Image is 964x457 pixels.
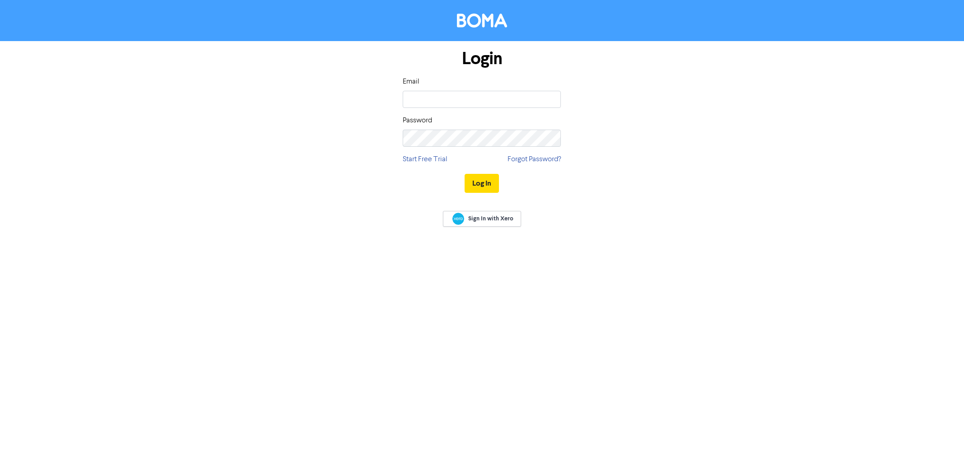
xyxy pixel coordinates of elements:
a: Forgot Password? [508,154,561,165]
a: Sign In with Xero [443,211,521,227]
button: Log In [465,174,499,193]
h1: Login [403,48,561,69]
label: Email [403,76,419,87]
span: Sign In with Xero [468,215,513,223]
img: BOMA Logo [457,14,507,28]
label: Password [403,115,432,126]
a: Start Free Trial [403,154,447,165]
img: Xero logo [452,213,464,225]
